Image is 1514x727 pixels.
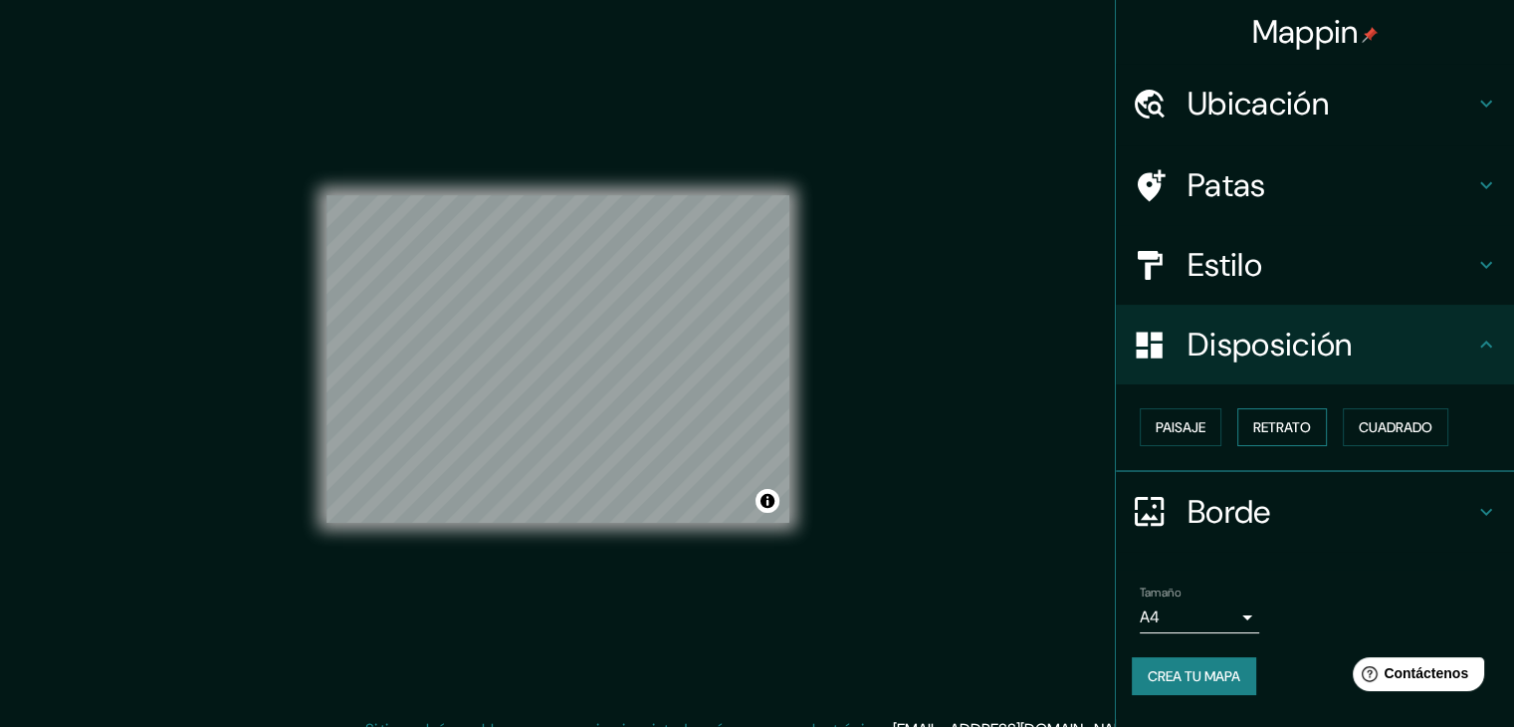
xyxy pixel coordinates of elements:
button: Crea tu mapa [1132,657,1256,695]
button: Paisaje [1140,408,1221,446]
font: Crea tu mapa [1148,667,1240,685]
font: Disposición [1188,324,1352,365]
font: Tamaño [1140,585,1181,601]
font: Mappin [1252,11,1359,53]
img: pin-icon.png [1362,27,1378,43]
canvas: Mapa [326,195,789,523]
iframe: Lanzador de widgets de ayuda [1337,649,1492,705]
div: A4 [1140,602,1259,633]
font: Patas [1188,164,1266,206]
font: Retrato [1253,418,1311,436]
div: Estilo [1116,225,1514,305]
div: Ubicación [1116,64,1514,143]
font: A4 [1140,606,1160,627]
div: Disposición [1116,305,1514,384]
font: Paisaje [1156,418,1205,436]
div: Borde [1116,472,1514,552]
button: Cuadrado [1343,408,1448,446]
font: Ubicación [1188,83,1329,124]
font: Cuadrado [1359,418,1432,436]
font: Estilo [1188,244,1262,286]
button: Activar o desactivar atribución [756,489,779,513]
button: Retrato [1237,408,1327,446]
font: Borde [1188,491,1271,533]
div: Patas [1116,145,1514,225]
